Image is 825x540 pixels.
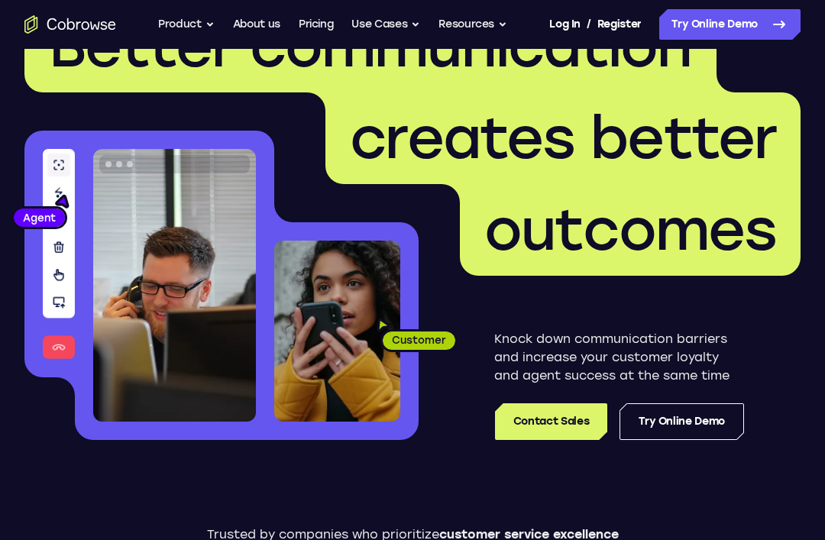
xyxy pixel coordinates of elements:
button: Resources [438,9,507,40]
img: A customer holding their phone [274,241,400,422]
a: Try Online Demo [659,9,801,40]
button: Use Cases [351,9,420,40]
a: Contact Sales [495,403,607,440]
a: Go to the home page [24,15,116,34]
span: outcomes [484,196,776,264]
a: Register [597,9,642,40]
span: / [587,15,591,34]
a: Log In [549,9,580,40]
a: Try Online Demo [620,403,744,440]
button: Product [158,9,215,40]
p: Knock down communication barriers and increase your customer loyalty and agent success at the sam... [494,330,744,385]
span: creates better [350,104,776,173]
a: Pricing [299,9,334,40]
img: A customer support agent talking on the phone [93,149,256,422]
a: About us [233,9,280,40]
